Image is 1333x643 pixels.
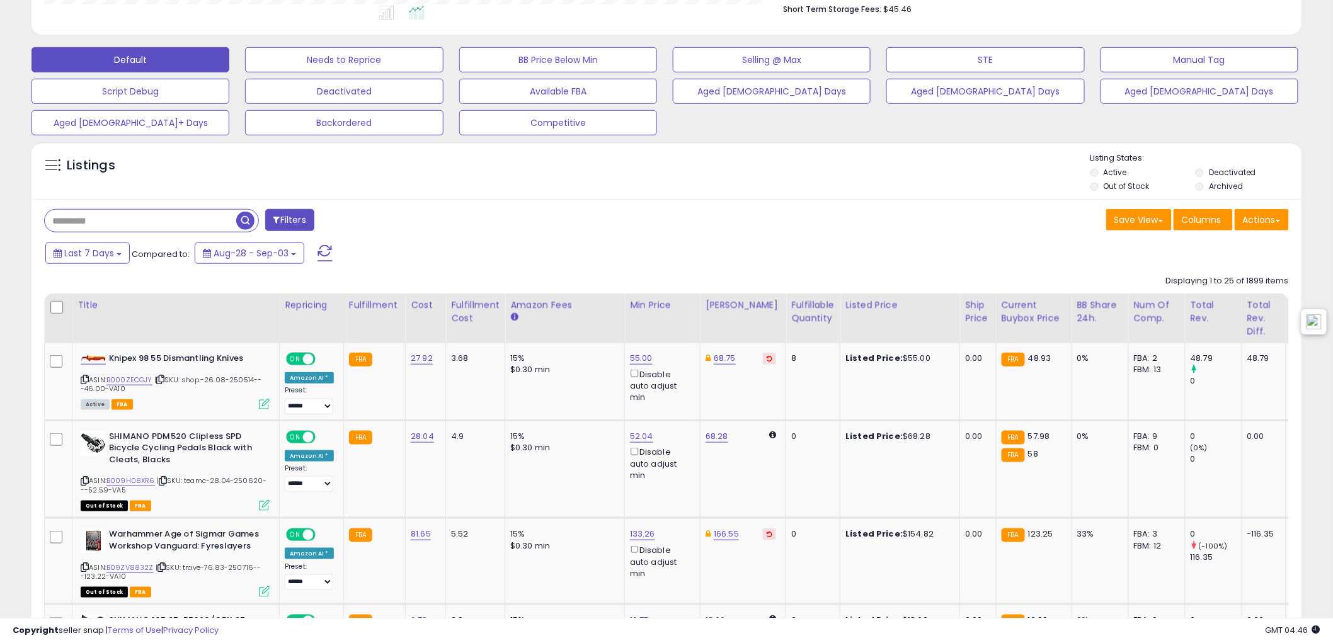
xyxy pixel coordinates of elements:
[245,110,443,135] button: Backordered
[630,528,655,540] a: 133.26
[349,353,372,367] small: FBA
[1191,375,1242,387] div: 0
[510,528,615,540] div: 15%
[265,209,314,231] button: Filters
[459,79,657,104] button: Available FBA
[1134,353,1176,364] div: FBA: 2
[1191,552,1242,563] div: 116.35
[108,624,161,636] a: Terms of Use
[1134,299,1180,325] div: Num of Comp.
[1191,443,1208,453] small: (0%)
[285,548,334,559] div: Amazon AI *
[459,110,657,135] button: Competitive
[510,431,615,442] div: 15%
[1209,167,1256,178] label: Deactivated
[245,79,443,104] button: Deactivated
[630,430,653,443] a: 52.04
[1101,79,1298,104] button: Aged [DEMOGRAPHIC_DATA] Days
[287,431,303,442] span: ON
[630,543,690,579] div: Disable auto adjust min
[1106,209,1172,230] button: Save View
[791,299,835,325] div: Fulfillable Quantity
[791,431,830,442] div: 0
[783,4,881,14] b: Short Term Storage Fees:
[791,353,830,364] div: 8
[706,430,728,443] a: 68.28
[1134,431,1176,442] div: FBA: 9
[81,501,128,511] span: All listings that are currently out of stock and unavailable for purchase on Amazon
[1002,448,1025,462] small: FBA
[81,528,106,554] img: 51U+CbWrJSL._SL40_.jpg
[845,352,903,364] b: Listed Price:
[1182,213,1221,226] span: Columns
[195,242,304,264] button: Aug-28 - Sep-03
[1174,209,1233,230] button: Columns
[349,431,372,445] small: FBA
[451,431,495,442] div: 4.9
[1090,152,1302,164] p: Listing States:
[1028,352,1051,364] span: 48.93
[1002,299,1067,325] div: Current Buybox Price
[1077,299,1123,325] div: BB Share 24h.
[112,399,133,410] span: FBA
[285,562,334,591] div: Preset:
[965,299,990,325] div: Ship Price
[965,353,986,364] div: 0.00
[1191,353,1242,364] div: 48.79
[411,528,431,540] a: 81.65
[285,372,334,384] div: Amazon AI *
[845,528,903,540] b: Listed Price:
[1191,299,1237,325] div: Total Rev.
[1134,442,1176,453] div: FBM: 0
[1002,431,1025,445] small: FBA
[1235,209,1289,230] button: Actions
[1104,167,1127,178] label: Active
[630,352,653,365] a: 55.00
[81,399,110,410] span: All listings currently available for purchase on Amazon
[81,431,106,456] img: 415zQbRfJRL._SL40_.jpg
[510,364,615,375] div: $0.30 min
[1134,364,1176,375] div: FBM: 13
[673,79,871,104] button: Aged [DEMOGRAPHIC_DATA] Days
[1028,528,1053,540] span: 123.25
[1166,275,1289,287] div: Displaying 1 to 25 of 1899 items
[411,352,433,365] a: 27.92
[1247,431,1276,442] div: 0.00
[287,530,303,540] span: ON
[630,445,690,481] div: Disable auto adjust min
[314,354,334,365] span: OFF
[81,431,270,510] div: ASIN:
[1077,431,1119,442] div: 0%
[106,375,152,385] a: B000ZECGJY
[791,528,830,540] div: 0
[64,247,114,259] span: Last 7 Days
[81,587,128,598] span: All listings that are currently out of stock and unavailable for purchase on Amazon
[130,501,151,511] span: FBA
[1028,430,1050,442] span: 57.98
[163,624,219,636] a: Privacy Policy
[132,248,190,260] span: Compared to:
[845,353,950,364] div: $55.00
[510,442,615,453] div: $0.30 min
[67,157,115,174] h5: Listings
[81,375,262,394] span: | SKU: shop.-26.08-250514---46.00-VA10
[31,47,229,72] button: Default
[31,110,229,135] button: Aged [DEMOGRAPHIC_DATA]+ Days
[13,625,219,637] div: seller snap | |
[81,528,270,596] div: ASIN:
[845,430,903,442] b: Listed Price:
[714,352,736,365] a: 68.75
[81,475,266,494] span: | SKU: teamc-28.04-250620---52.59-VA5
[673,47,871,72] button: Selling @ Max
[245,47,443,72] button: Needs to Reprice
[109,528,262,555] b: Warhammer Age of Sigmar Games Workshop Vanguard: Fyreslayers
[1104,181,1150,191] label: Out of Stock
[1134,528,1176,540] div: FBA: 3
[630,367,690,403] div: Disable auto adjust min
[1191,431,1242,442] div: 0
[1307,314,1322,329] img: icon48.png
[1101,47,1298,72] button: Manual Tag
[411,299,440,312] div: Cost
[214,247,289,259] span: Aug-28 - Sep-03
[1077,528,1119,540] div: 33%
